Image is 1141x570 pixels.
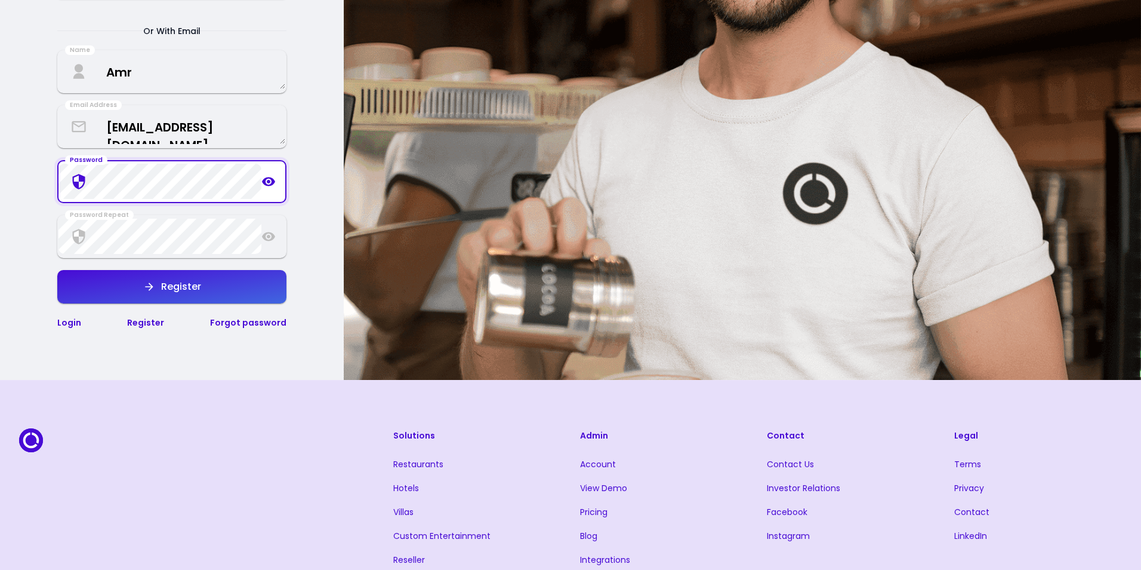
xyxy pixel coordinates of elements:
[393,554,425,566] a: Reseller
[393,482,419,494] a: Hotels
[155,282,201,292] div: Register
[65,155,107,165] div: Password
[393,530,491,542] a: Custom Entertainment
[57,317,81,329] a: Login
[767,458,814,470] a: Contact Us
[767,428,935,443] h3: Contact
[767,506,807,518] a: Facebook
[767,482,840,494] a: Investor Relations
[580,482,627,494] a: View Demo
[65,100,122,110] div: Email Address
[580,458,616,470] a: Account
[129,24,215,38] span: Or With Email
[57,270,286,304] button: Register
[580,506,607,518] a: Pricing
[65,45,95,55] div: Name
[767,530,810,542] a: Instagram
[127,317,164,329] a: Register
[954,530,987,542] a: LinkedIn
[954,428,1122,443] h3: Legal
[58,109,285,144] textarea: [EMAIL_ADDRESS][DOMAIN_NAME]
[65,210,134,220] div: Password Repeat
[393,458,443,470] a: Restaurants
[210,317,286,329] a: Forgot password
[580,428,748,443] h3: Admin
[58,54,285,89] textarea: Amr
[580,530,597,542] a: Blog
[580,554,630,566] a: Integrations
[954,506,989,518] a: Contact
[393,428,561,443] h3: Solutions
[393,506,414,518] a: Villas
[954,458,981,470] a: Terms
[954,482,984,494] a: Privacy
